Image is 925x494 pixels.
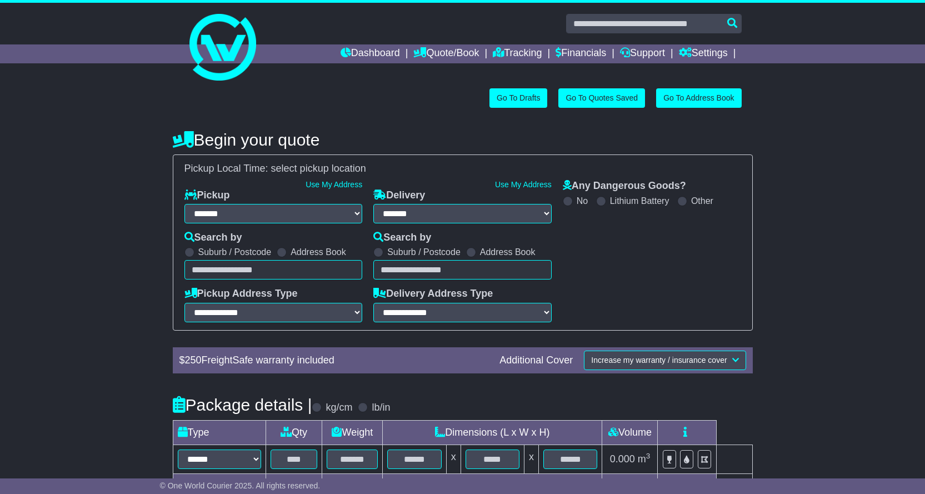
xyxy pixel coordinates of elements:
[185,355,202,366] span: 250
[266,420,322,445] td: Qty
[184,189,230,202] label: Pickup
[563,180,686,192] label: Any Dangerous Goods?
[556,44,606,63] a: Financials
[610,453,635,465] span: 0.000
[326,402,352,414] label: kg/cm
[160,481,321,490] span: © One World Courier 2025. All rights reserved.
[495,180,552,189] a: Use My Address
[271,163,366,174] span: select pickup location
[691,196,713,206] label: Other
[373,288,493,300] label: Delivery Address Type
[679,44,728,63] a: Settings
[387,247,461,257] label: Suburb / Postcode
[373,232,431,244] label: Search by
[620,44,665,63] a: Support
[373,189,425,202] label: Delivery
[577,196,588,206] label: No
[602,420,658,445] td: Volume
[341,44,400,63] a: Dashboard
[184,288,298,300] label: Pickup Address Type
[173,131,753,149] h4: Begin your quote
[494,355,578,367] div: Additional Cover
[322,420,383,445] td: Weight
[173,420,266,445] td: Type
[558,88,645,108] a: Go To Quotes Saved
[173,396,312,414] h4: Package details |
[480,247,536,257] label: Address Book
[524,445,539,473] td: x
[179,163,747,175] div: Pickup Local Time:
[656,88,741,108] a: Go To Address Book
[291,247,346,257] label: Address Book
[493,44,542,63] a: Tracking
[413,44,479,63] a: Quote/Book
[646,452,651,460] sup: 3
[198,247,272,257] label: Suburb / Postcode
[184,232,242,244] label: Search by
[489,88,547,108] a: Go To Drafts
[584,351,746,370] button: Increase my warranty / insurance cover
[591,356,727,365] span: Increase my warranty / insurance cover
[174,355,494,367] div: $ FreightSafe warranty included
[610,196,669,206] label: Lithium Battery
[383,420,602,445] td: Dimensions (L x W x H)
[372,402,390,414] label: lb/in
[446,445,461,473] td: x
[306,180,362,189] a: Use My Address
[638,453,651,465] span: m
